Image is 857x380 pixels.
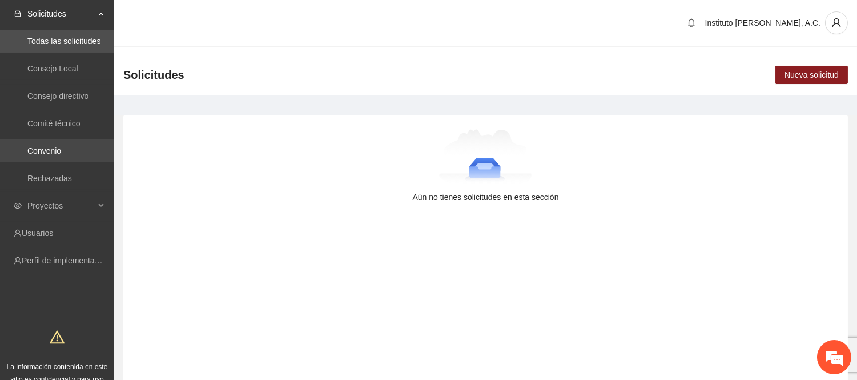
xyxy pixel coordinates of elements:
[705,18,820,27] span: Instituto [PERSON_NAME], A.C.
[27,91,88,101] a: Consejo directivo
[27,174,72,183] a: Rechazadas
[27,146,61,155] a: Convenio
[683,18,700,27] span: bell
[27,194,95,217] span: Proyectos
[123,66,184,84] span: Solicitudes
[439,129,532,186] img: Aún no tienes solicitudes en esta sección
[14,10,22,18] span: inbox
[14,202,22,210] span: eye
[142,191,830,203] div: Aún no tienes solicitudes en esta sección
[826,18,847,28] span: user
[27,64,78,73] a: Consejo Local
[22,256,111,265] a: Perfil de implementadora
[27,2,95,25] span: Solicitudes
[682,14,701,32] button: bell
[825,11,848,34] button: user
[27,119,81,128] a: Comité técnico
[22,229,53,238] a: Usuarios
[775,66,848,84] button: Nueva solicitud
[784,69,839,81] span: Nueva solicitud
[27,37,100,46] a: Todas las solicitudes
[50,330,65,345] span: warning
